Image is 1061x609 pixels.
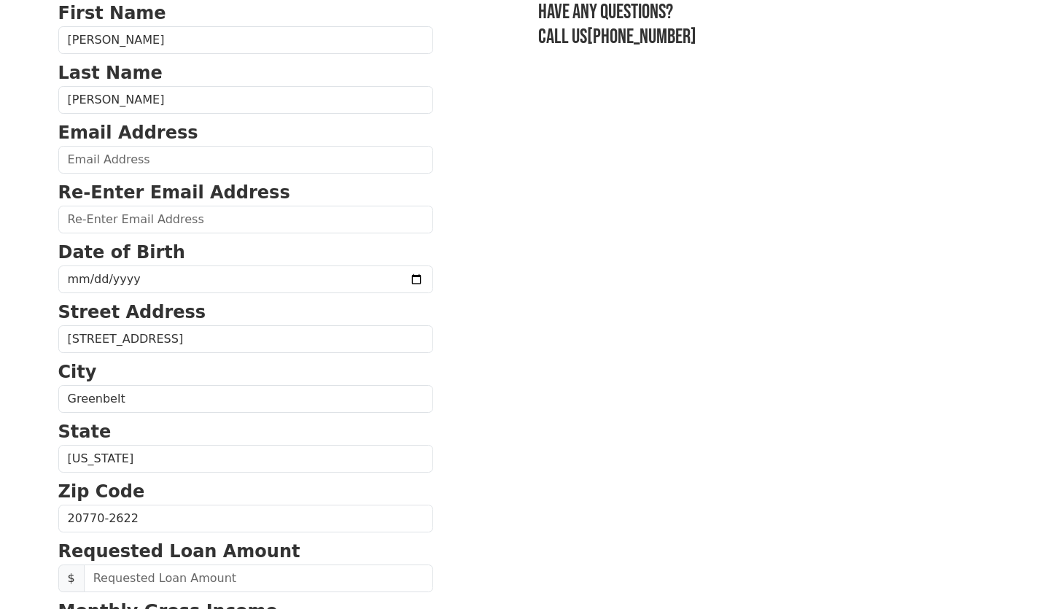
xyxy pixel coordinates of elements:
[538,25,1003,50] h3: Call us
[58,385,433,413] input: City
[58,481,145,502] strong: Zip Code
[58,182,290,203] strong: Re-Enter Email Address
[58,302,206,322] strong: Street Address
[58,565,85,592] span: $
[58,242,185,263] strong: Date of Birth
[58,541,300,562] strong: Requested Loan Amount
[58,325,433,353] input: Street Address
[58,362,97,382] strong: City
[58,86,433,114] input: Last Name
[58,26,433,54] input: First Name
[58,422,112,442] strong: State
[58,63,163,83] strong: Last Name
[58,505,433,532] input: Zip Code
[84,565,433,592] input: Requested Loan Amount
[58,206,433,233] input: Re-Enter Email Address
[58,3,166,23] strong: First Name
[58,123,198,143] strong: Email Address
[58,146,433,174] input: Email Address
[587,25,696,49] a: [PHONE_NUMBER]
